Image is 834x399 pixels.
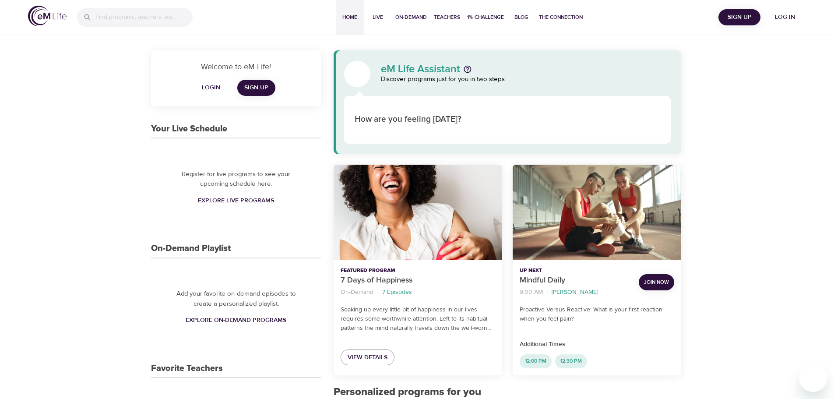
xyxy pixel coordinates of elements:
[350,67,364,81] img: eM Life Assistant
[488,108,512,132] img: great
[520,305,674,324] p: Proactive Versus Reactive: What is your first reaction when you feel pain?
[520,275,632,286] p: Mindful Daily
[520,340,674,349] p: Additional Times
[218,156,253,191] img: Your Live Schedule
[639,274,674,290] button: Join Now
[546,286,548,298] li: ·
[151,124,227,134] h3: Your Live Schedule
[595,108,619,132] img: worst
[767,12,802,23] span: Log in
[539,13,583,22] span: The Connection
[218,304,253,339] img: On-Demand Playlist
[764,9,806,25] button: Log in
[377,286,379,298] li: ·
[201,82,222,93] span: Login
[395,13,427,22] span: On-Demand
[520,288,543,297] p: 9:00 AM
[381,64,460,74] p: eM Life Assistant
[520,286,632,298] nav: breadcrumb
[182,368,290,385] a: Explore On-Demand Programs
[644,278,669,287] span: Join Now
[367,13,388,22] span: Live
[799,364,827,392] iframe: Button to launch messaging window
[520,357,552,365] span: 12:00 PM
[169,345,304,365] p: Add your favorite on-demand episodes to create a personalized playlist.
[341,267,495,275] p: Featured Program
[520,267,632,275] p: Up Next
[95,8,193,27] input: Find programs, teachers, etc...
[339,13,360,22] span: Home
[434,13,460,22] span: Teachers
[341,288,373,297] p: On-Demand
[237,80,275,96] a: Sign Up
[198,223,274,234] span: Explore Live Programs
[593,106,620,133] button: I'm feeling worst
[334,165,502,260] button: 7 Days of Happiness
[334,386,682,399] h2: Personalized programs for you
[718,9,760,25] button: Sign Up
[467,13,504,22] span: 1% Challenge
[28,6,67,26] img: logo
[355,113,476,126] p: How are you feeling [DATE]?
[568,108,592,132] img: bad
[541,108,565,132] img: ok
[514,108,538,132] img: good
[244,82,268,93] span: Sign Up
[486,106,513,133] button: I'm feeling great
[381,74,671,85] p: Discover programs just for you in two steps
[341,350,394,366] a: View Details
[341,286,495,298] nav: breadcrumb
[197,80,225,96] button: Login
[162,61,311,73] p: Welcome to eM Life!
[348,352,387,363] span: View Details
[341,305,495,333] p: Soaking up every little bit of happiness in our lives requires some worthwhile attention. Left to...
[186,371,286,382] span: Explore On-Demand Programs
[151,272,231,282] h3: On-Demand Playlist
[513,165,681,260] button: Mindful Daily
[169,198,304,217] p: Register for live programs to see your upcoming schedule here.
[520,354,552,368] div: 12:00 PM
[540,106,567,133] button: I'm feeling ok
[567,106,593,133] button: I'm feeling bad
[552,288,598,297] p: [PERSON_NAME]
[555,354,587,368] div: 12:30 PM
[513,106,540,133] button: I'm feeling good
[341,275,495,286] p: 7 Days of Happiness
[194,221,278,237] a: Explore Live Programs
[722,12,757,23] span: Sign Up
[511,13,532,22] span: Blog
[382,288,412,297] p: 7 Episodes
[555,357,587,365] span: 12:30 PM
